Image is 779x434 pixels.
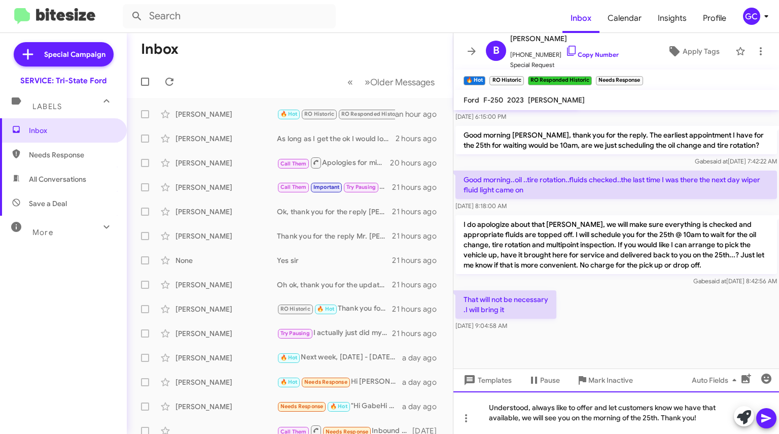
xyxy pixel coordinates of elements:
[562,4,599,33] a: Inbox
[402,353,445,363] div: a day ago
[507,95,524,105] span: 2023
[277,352,402,363] div: Next week, [DATE] - [DATE] would work for me
[692,371,740,389] span: Auto Fields
[280,184,307,190] span: Call Them
[693,277,777,285] span: Gabe [DATE] 8:42:56 AM
[455,322,507,329] span: [DATE] 9:04:58 AM
[32,102,62,111] span: Labels
[32,228,53,237] span: More
[280,354,298,361] span: 🔥 Hot
[175,207,277,217] div: [PERSON_NAME]
[455,202,507,210] span: [DATE] 8:18:00 AM
[317,306,334,312] span: 🔥 Hot
[455,171,777,199] p: Good morning..oil ..tire rotation..fluids checked..the last time I was there the next day wiper f...
[520,371,568,389] button: Pause
[396,133,445,144] div: 2 hours ago
[596,76,643,85] small: Needs Response
[464,95,479,105] span: Ford
[29,150,115,160] span: Needs Response
[510,60,619,70] span: Special Request
[370,77,435,88] span: Older Messages
[29,125,115,136] span: Inbox
[402,377,445,387] div: a day ago
[462,371,512,389] span: Templates
[734,8,768,25] button: GC
[277,376,402,388] div: Hi [PERSON_NAME], I'm not due for a while. Susquehanna came to the house & did it in the Spring. ...
[565,51,619,58] a: Copy Number
[510,32,619,45] span: [PERSON_NAME]
[455,215,777,274] p: I do apologize about that [PERSON_NAME], we will make sure everything is checked and appropriate ...
[392,304,445,314] div: 21 hours ago
[277,303,392,315] div: Thank you for the update [PERSON_NAME], if you ever have a Ford and need assistance please dont h...
[683,42,720,60] span: Apply Tags
[175,133,277,144] div: [PERSON_NAME]
[277,108,395,120] div: That will not be necessary .I will bring it
[123,4,336,28] input: Search
[695,4,734,33] a: Profile
[650,4,695,33] a: Insights
[743,8,760,25] div: GC
[395,109,445,119] div: an hour ago
[483,95,503,105] span: F-250
[175,377,277,387] div: [PERSON_NAME]
[455,113,506,120] span: [DATE] 6:15:00 PM
[392,231,445,241] div: 21 hours ago
[280,403,324,410] span: Needs Response
[175,255,277,265] div: None
[489,76,523,85] small: RO Historic
[141,41,179,57] h1: Inbox
[277,181,392,193] div: Absolutely, just let us know when works best for you!
[684,371,749,389] button: Auto Fields
[277,207,392,217] div: Ok, thank you for the reply [PERSON_NAME], if we can ever help in the future please don't hesitat...
[280,160,307,167] span: Call Them
[175,328,277,339] div: [PERSON_NAME]
[390,158,445,168] div: 20 hours ago
[20,76,107,86] div: SERVICE: Tri-State Ford
[277,133,396,144] div: As long as I get the ok I would love to do that for you [PERSON_NAME], Let me run that up the fla...
[365,76,370,88] span: »
[175,280,277,290] div: [PERSON_NAME]
[392,182,445,192] div: 21 hours ago
[528,95,585,105] span: [PERSON_NAME]
[341,111,402,117] span: RO Responded Historic
[493,43,500,59] span: B
[342,72,441,92] nav: Page navigation example
[392,328,445,339] div: 21 hours ago
[540,371,560,389] span: Pause
[710,157,728,165] span: said at
[175,353,277,363] div: [PERSON_NAME]
[455,290,556,319] p: That will not be necessary .I will bring it
[347,76,353,88] span: «
[313,184,340,190] span: Important
[455,126,777,154] p: Good morning [PERSON_NAME], thank you for the reply. The earliest appointment I have for the 25th...
[359,72,441,92] button: Next
[277,327,392,339] div: I actually just did my service [DATE]. I'll keep you in mind for the next one.
[280,379,298,385] span: 🔥 Hot
[277,255,392,265] div: Yes sir
[392,207,445,217] div: 21 hours ago
[280,330,310,337] span: Try Pausing
[175,231,277,241] div: [PERSON_NAME]
[695,157,777,165] span: Gabe [DATE] 7:42:22 AM
[341,72,359,92] button: Previous
[709,277,726,285] span: said at
[44,49,105,59] span: Special Campaign
[175,182,277,192] div: [PERSON_NAME]
[280,306,310,312] span: RO Historic
[568,371,641,389] button: Mark Inactive
[277,231,392,241] div: Thank you for the reply Mr. [PERSON_NAME], if we can ever help please don't hesitate to reach out!
[304,379,347,385] span: Needs Response
[304,111,334,117] span: RO Historic
[175,158,277,168] div: [PERSON_NAME]
[175,109,277,119] div: [PERSON_NAME]
[277,400,402,412] div: "Hi GabeHi Gabe it's [PERSON_NAME], at [GEOGRAPHIC_DATA]. Our records indicate that your Ford may...
[175,304,277,314] div: [PERSON_NAME]
[599,4,650,33] a: Calendar
[392,255,445,265] div: 21 hours ago
[330,403,347,410] span: 🔥 Hot
[175,402,277,412] div: [PERSON_NAME]
[29,174,86,184] span: All Conversations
